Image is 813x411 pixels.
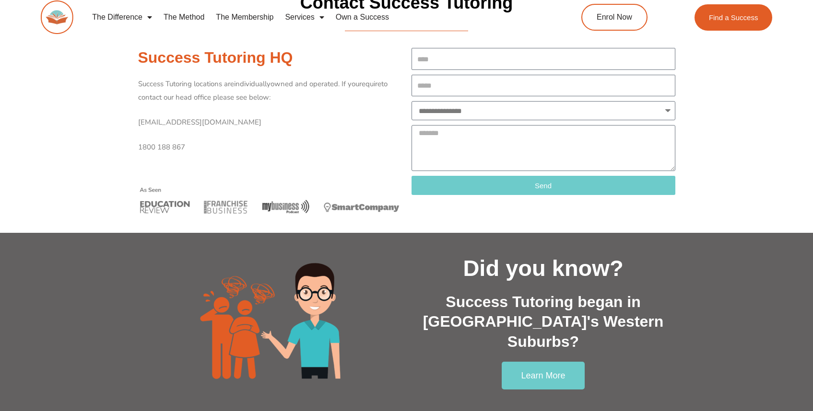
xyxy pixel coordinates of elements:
[330,6,395,28] a: Own a Success
[695,4,773,31] a: Find a Success
[138,175,402,228] img: Success Tutoring Featured in
[412,292,675,352] h2: Success Tutoring began in [GEOGRAPHIC_DATA]'s Western Suburbs?
[86,6,158,28] a: The Difference
[138,79,234,89] span: Success Tutoring locations are
[271,79,359,89] span: owned and operated. If you
[279,6,330,28] a: Services
[138,142,185,152] span: 1800 188 867
[158,6,210,28] a: The Method
[138,79,388,102] span: to contact our head office please see below:
[581,4,648,31] a: Enrol Now
[502,362,584,389] a: Learn More
[138,48,402,68] h2: Success Tutoring HQ
[86,6,540,28] nav: Menu
[412,176,675,195] button: Send
[138,78,402,104] p: individually require
[597,13,632,21] span: Enrol Now
[412,253,675,283] h2: Did you know?
[535,182,552,189] span: Send
[648,303,813,411] iframe: Chat Widget
[210,6,279,28] a: The Membership
[198,250,342,393] img: Year 7 Assessments
[521,371,565,380] span: Learn More
[412,48,675,200] form: New Form
[709,14,758,21] span: Find a Success
[138,117,261,127] span: [EMAIL_ADDRESS][DOMAIN_NAME]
